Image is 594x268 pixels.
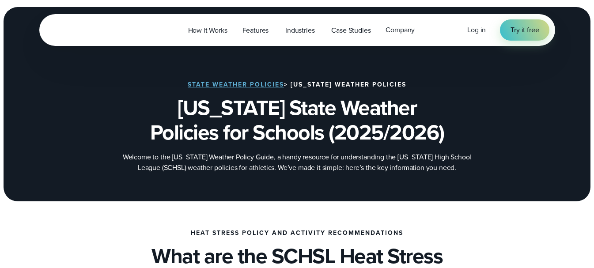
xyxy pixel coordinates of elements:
[188,81,406,88] h2: > [US_STATE] Weather Policies
[331,25,371,36] span: Case Studies
[324,21,378,39] a: Case Studies
[386,25,415,35] span: Company
[511,25,539,35] span: Try it free
[121,152,474,173] p: Welcome to the [US_STATE] Weather Policy Guide, a handy resource for understanding the [US_STATE]...
[191,230,403,237] h3: Heat Stress Policy and Activity Recommendations
[83,95,511,145] h1: [US_STATE] State Weather Policies for Schools (2025/2026)
[188,80,284,89] a: State Weather Policies
[500,19,549,41] a: Try it free
[242,25,269,36] span: Features
[188,25,227,36] span: How it Works
[467,25,486,35] a: Log in
[285,25,314,36] span: Industries
[181,21,235,39] a: How it Works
